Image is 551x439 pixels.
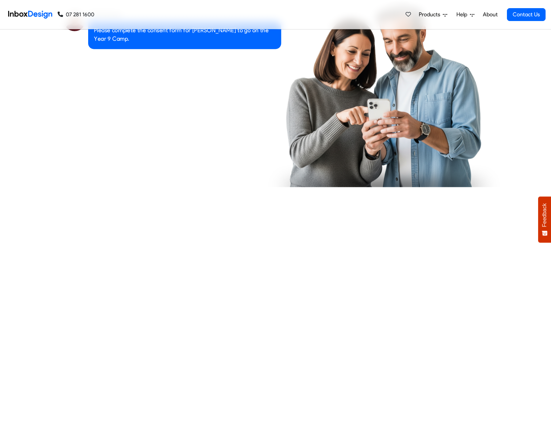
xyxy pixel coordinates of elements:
[481,8,499,21] a: About
[416,8,450,21] a: Products
[456,11,470,19] span: Help
[507,8,546,21] a: Contact Us
[538,196,551,243] button: Feedback - Show survey
[88,20,281,49] div: Please complete the consent form for [PERSON_NAME] to go on the Year 9 Camp.
[419,11,443,19] span: Products
[454,8,477,21] a: Help
[542,203,548,227] span: Feedback
[58,11,94,19] a: 07 281 1600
